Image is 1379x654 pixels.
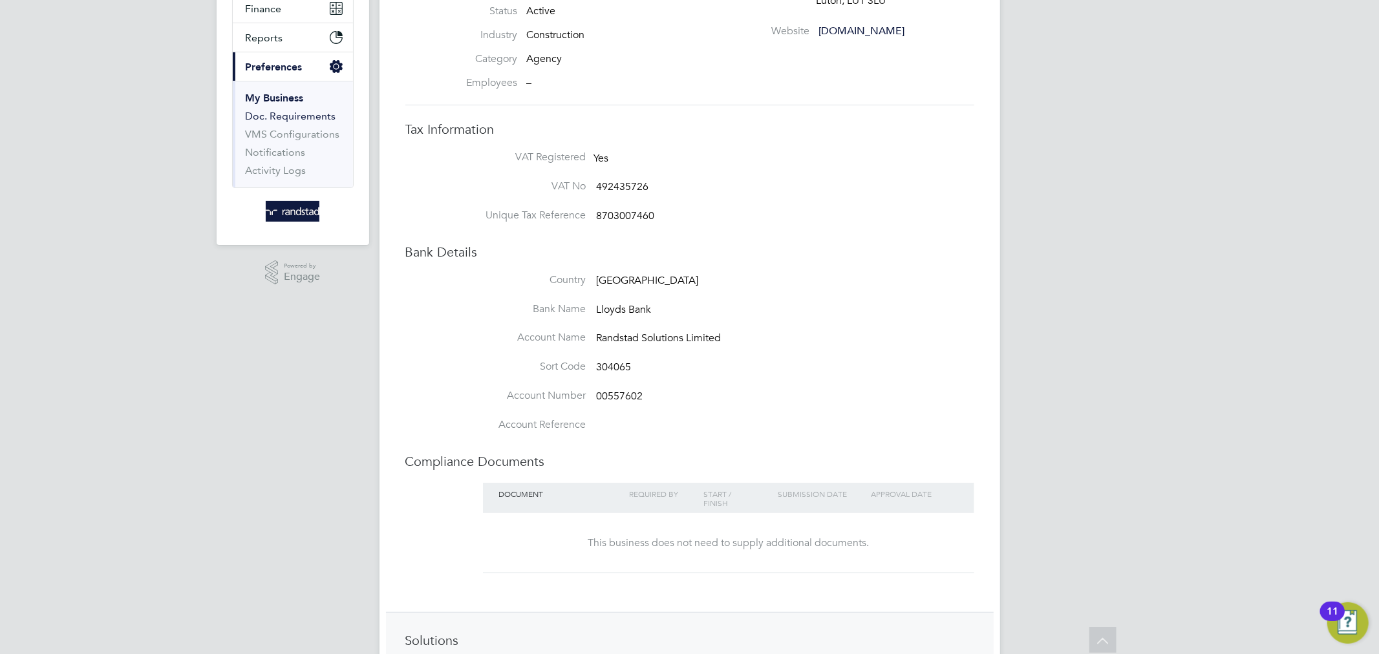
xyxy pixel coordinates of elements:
label: Country [457,273,586,287]
a: Powered byEngage [265,260,320,285]
a: Go to home page [232,201,354,222]
span: [GEOGRAPHIC_DATA] [597,274,699,287]
label: Website [701,25,809,38]
label: Category [446,52,517,66]
label: VAT No [457,180,586,193]
span: 304065 [597,361,632,374]
span: – [526,76,531,89]
button: Preferences [233,52,353,81]
span: Powered by [284,260,320,271]
span: Reports [246,32,283,44]
span: Engage [284,271,320,282]
label: Industry [446,28,517,42]
a: VMS Configurations [246,128,340,140]
span: 00557602 [597,390,643,403]
a: My Business [246,92,304,104]
h3: Tax Information [405,121,974,138]
h3: Bank Details [405,244,974,260]
label: Account Name [457,331,586,344]
span: Active [526,5,555,17]
label: Status [446,5,517,18]
label: Sort Code [457,360,586,374]
span: 492435726 [597,180,649,193]
a: [DOMAIN_NAME] [818,25,904,37]
div: This business does not need to supply additional documents. [496,536,961,550]
button: Reports [233,23,353,52]
label: Employees [446,76,517,90]
span: Agency [526,52,562,65]
div: Document [496,483,626,505]
button: Open Resource Center, 11 new notifications [1327,602,1369,644]
span: 8703007460 [597,209,655,222]
div: Required By [626,483,700,505]
div: Submission Date [775,483,868,505]
span: Yes [594,152,609,165]
span: Finance [246,3,282,15]
label: Account Number [457,389,586,403]
img: randstad-logo-retina.png [266,201,319,222]
div: 11 [1327,611,1338,628]
span: Randstad Solutions Limited [597,332,722,345]
label: Account Reference [457,418,586,432]
label: VAT Registered [457,151,586,164]
div: Preferences [233,81,353,187]
a: Activity Logs [246,164,306,176]
h3: Compliance Documents [405,453,974,470]
a: Notifications [246,146,306,158]
div: Start / Finish [700,483,775,514]
div: Approval Date [868,483,961,505]
label: Unique Tax Reference [457,209,586,222]
span: Lloyds Bank [597,303,652,316]
label: Bank Name [457,302,586,316]
span: Preferences [246,61,303,73]
a: Doc. Requirements [246,110,336,122]
h3: Solutions [405,632,974,649]
span: Construction [526,28,584,41]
